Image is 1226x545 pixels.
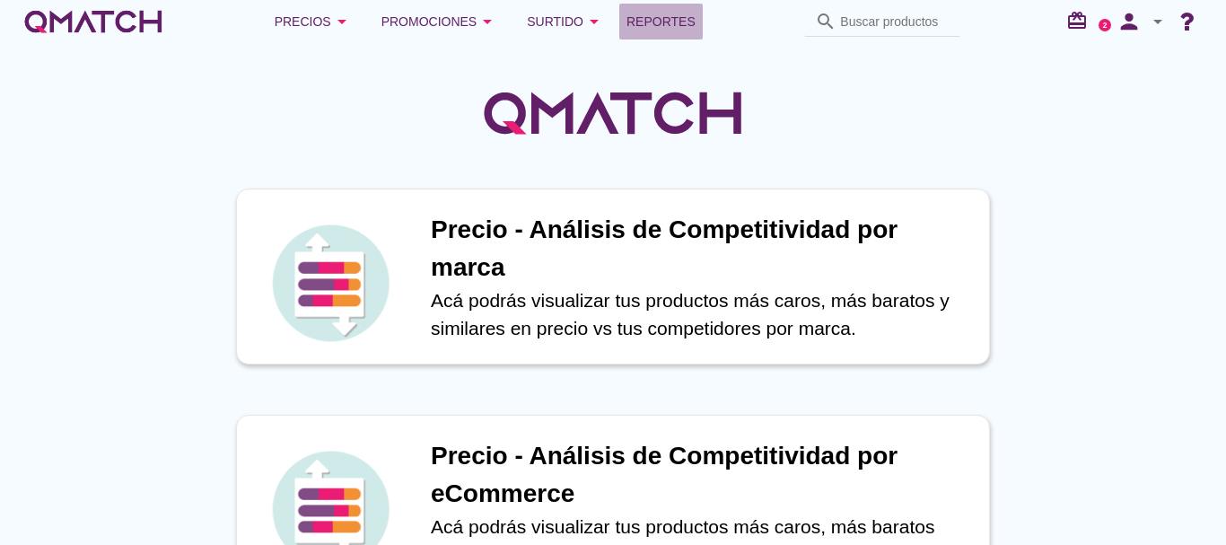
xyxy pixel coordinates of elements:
[626,11,696,32] span: Reportes
[331,11,353,32] i: arrow_drop_down
[1147,11,1169,32] i: arrow_drop_down
[260,4,367,40] button: Precios
[477,11,498,32] i: arrow_drop_down
[275,11,353,32] div: Precios
[431,286,971,343] p: Acá podrás visualizar tus productos más caros, más baratos y similares en precio vs tus competido...
[1099,19,1111,31] a: 2
[512,4,619,40] button: Surtido
[527,11,605,32] div: Surtido
[619,4,703,40] a: Reportes
[381,11,499,32] div: Promociones
[478,68,748,158] img: QMatchLogo
[431,437,971,513] h1: Precio - Análisis de Competitividad por eCommerce
[367,4,513,40] button: Promociones
[840,7,950,36] input: Buscar productos
[815,11,836,32] i: search
[211,189,1015,365] a: iconPrecio - Análisis de Competitividad por marcaAcá podrás visualizar tus productos más caros, m...
[1103,21,1108,29] text: 2
[1066,10,1095,31] i: redeem
[267,220,393,346] img: icon
[22,4,165,40] a: white-qmatch-logo
[583,11,605,32] i: arrow_drop_down
[431,211,971,286] h1: Precio - Análisis de Competitividad por marca
[1111,9,1147,34] i: person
